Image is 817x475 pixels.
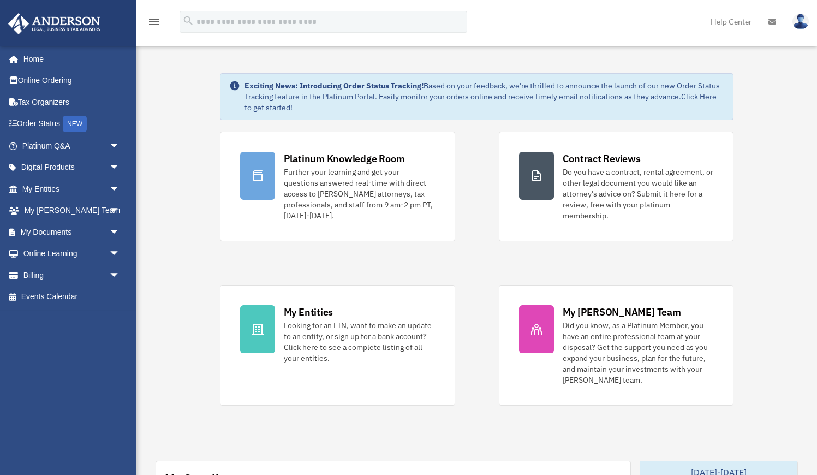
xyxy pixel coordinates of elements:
a: Online Learningarrow_drop_down [8,243,136,265]
span: arrow_drop_down [109,135,131,157]
div: Looking for an EIN, want to make an update to an entity, or sign up for a bank account? Click her... [284,320,435,364]
a: Platinum Q&Aarrow_drop_down [8,135,136,157]
a: My [PERSON_NAME] Teamarrow_drop_down [8,200,136,222]
a: My Entities Looking for an EIN, want to make an update to an entity, or sign up for a bank accoun... [220,285,455,406]
a: Events Calendar [8,286,136,308]
span: arrow_drop_down [109,178,131,200]
a: Order StatusNEW [8,113,136,135]
i: menu [147,15,160,28]
a: Click Here to get started! [244,92,717,112]
a: menu [147,19,160,28]
a: Tax Organizers [8,91,136,113]
div: Based on your feedback, we're thrilled to announce the launch of our new Order Status Tracking fe... [244,80,725,113]
div: My Entities [284,305,333,319]
span: arrow_drop_down [109,264,131,287]
span: arrow_drop_down [109,157,131,179]
a: My [PERSON_NAME] Team Did you know, as a Platinum Member, you have an entire professional team at... [499,285,734,406]
span: arrow_drop_down [109,243,131,265]
a: Home [8,48,131,70]
div: Further your learning and get your questions answered real-time with direct access to [PERSON_NAM... [284,167,435,221]
img: Anderson Advisors Platinum Portal [5,13,104,34]
span: arrow_drop_down [109,221,131,244]
i: search [182,15,194,27]
a: My Documentsarrow_drop_down [8,221,136,243]
a: Digital Productsarrow_drop_down [8,157,136,179]
a: Billingarrow_drop_down [8,264,136,286]
div: Do you have a contract, rental agreement, or other legal document you would like an attorney's ad... [563,167,714,221]
a: My Entitiesarrow_drop_down [8,178,136,200]
img: User Pic [792,14,809,29]
div: Contract Reviews [563,152,641,165]
div: Did you know, as a Platinum Member, you have an entire professional team at your disposal? Get th... [563,320,714,385]
a: Contract Reviews Do you have a contract, rental agreement, or other legal document you would like... [499,132,734,241]
div: Platinum Knowledge Room [284,152,405,165]
div: NEW [63,116,87,132]
a: Online Ordering [8,70,136,92]
div: My [PERSON_NAME] Team [563,305,681,319]
a: Platinum Knowledge Room Further your learning and get your questions answered real-time with dire... [220,132,455,241]
span: arrow_drop_down [109,200,131,222]
strong: Exciting News: Introducing Order Status Tracking! [244,81,424,91]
